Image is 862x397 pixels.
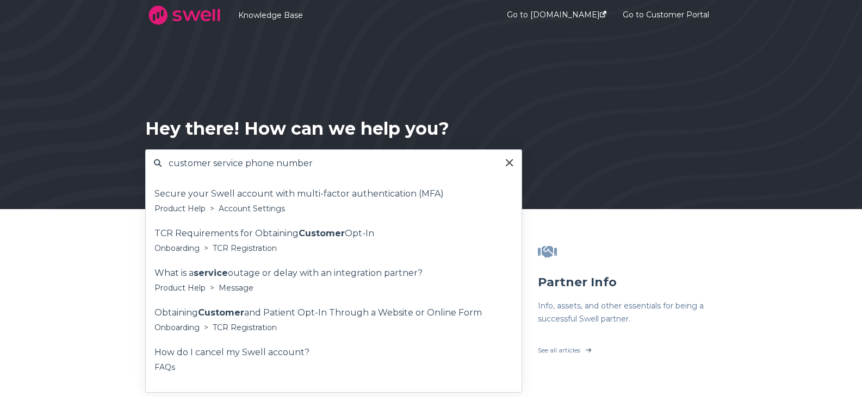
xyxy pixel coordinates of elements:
span: Customer [198,307,244,318]
span: Customer [299,228,345,238]
h6: Info, assets, and other essentials for being a successful Swell partner. [538,299,717,325]
div: Product Help > Message [154,281,513,294]
a: TCR Requirements for ObtainingCustomerOpt-InOnboarding > TCR Registration [146,220,522,260]
div: Onboarding > TCR Registration [154,242,513,255]
h3: Partner Info [538,274,717,291]
a: Secure your Swell account with multi-factor authentication (MFA)Product Help > Account Settings [146,180,522,220]
div: Product Help > Account Settings [154,202,513,215]
div: FAQs [154,361,513,374]
div: Hey there! How can we help you? [145,117,449,141]
span:  [538,244,557,260]
div: Obtaining and Patient Opt-In Through a Website or Online Form [154,305,513,321]
a: ObtainingCustomerand Patient Opt-In Through a Website or Online FormOnboarding > TCR Registration [146,300,522,339]
a: See all articles [538,334,717,361]
div: Onboarding > TCR Registration [154,321,513,334]
span: service [194,268,228,278]
a: Knowledge Base [238,10,474,20]
div: TCR Requirements for Obtaining Opt-In [154,225,513,242]
div: Secure your Swell account with multi-factor authentication (MFA) [154,186,513,202]
input: Search for answers [162,152,506,175]
img: company logo [145,2,224,29]
div: What is a outage or delay with an integration partner? [154,265,513,281]
div: How do I cancel my Swell account? [154,344,513,361]
a: How do I cancel my Swell account?FAQs [146,339,522,379]
a: What is aserviceoutage or delay with an integration partner?Product Help > Message [146,260,522,299]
